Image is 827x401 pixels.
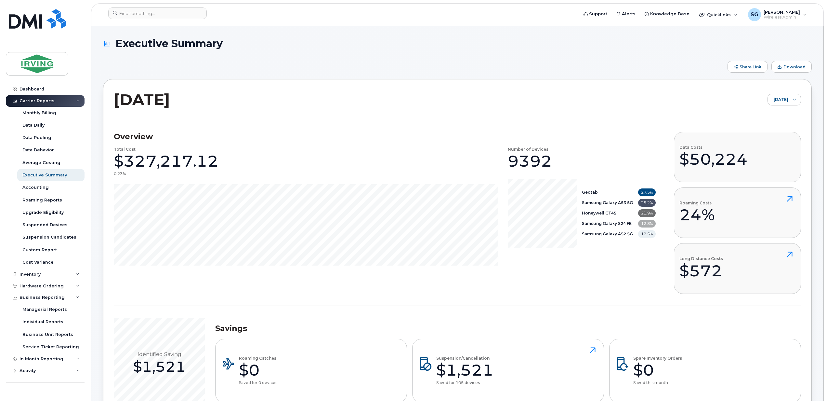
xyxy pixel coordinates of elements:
b: Samsung Galaxy A53 5G [582,200,633,205]
h3: Overview [114,132,656,142]
h4: Number of Devices [508,147,548,151]
span: Executive Summary [115,38,223,49]
div: $572 [679,261,723,281]
b: Samsung Galaxy S24 FE [582,221,632,226]
div: $1,521 [436,360,493,380]
b: Honeywell CT45 [582,211,616,215]
b: Samsung Galaxy A52 5G [582,231,633,236]
h4: Roaming Costs [679,201,715,205]
div: $327,217.12 [114,151,218,171]
span: 12.5% [638,230,656,238]
h4: Suspension/Cancellation [436,356,493,360]
span: August 2025 [768,94,788,106]
h4: Spare Inventory Orders [633,356,682,360]
div: $0 [633,360,682,380]
div: 0.23% [114,171,126,176]
span: $1,521 [133,357,186,375]
h4: Roaming Catches [239,356,277,360]
p: Saved this month [633,380,682,385]
h3: Savings [215,324,801,333]
div: 9392 [508,151,552,171]
h4: Total Cost [114,147,136,151]
span: Share Link [740,64,761,69]
div: $0 [239,360,277,380]
button: Long Distance Costs$572 [674,243,801,294]
span: Download [783,64,806,69]
span: 21.9% [638,209,656,217]
h4: Long Distance Costs [679,256,723,261]
span: 27.5% [638,188,656,196]
div: $50,224 [679,149,748,169]
button: Download [771,61,812,73]
p: Saved for 105 devices [436,380,493,385]
span: 12.8% [638,220,656,228]
h2: [DATE] [114,90,170,109]
button: Share Link [728,61,768,73]
h4: Data Costs [679,145,748,149]
div: 24% [679,205,715,225]
button: Roaming Costs24% [674,187,801,238]
b: Geotab [582,190,598,195]
span: 25.2% [638,199,656,207]
p: Saved for 0 devices [239,380,277,385]
span: Identified Saving [138,351,181,357]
